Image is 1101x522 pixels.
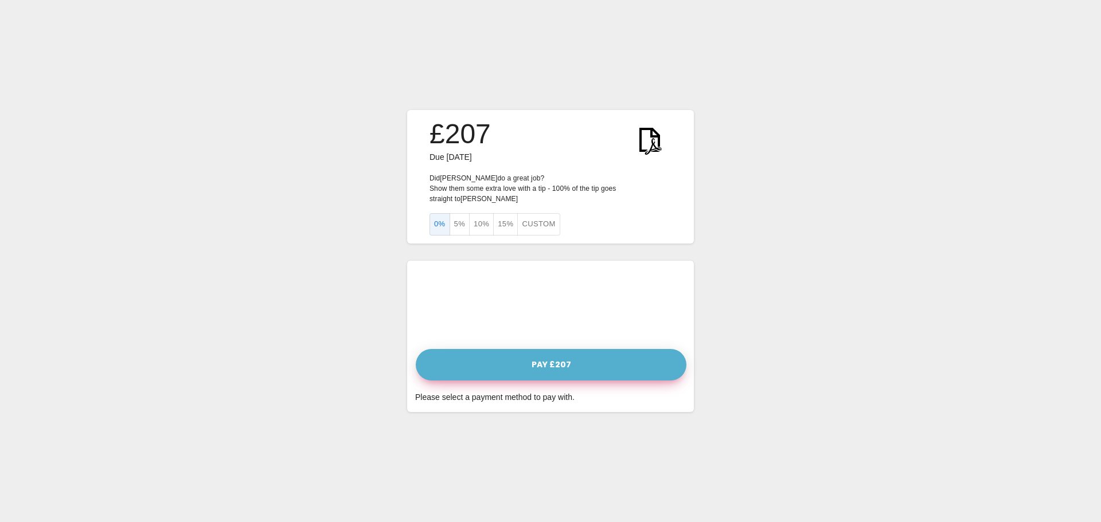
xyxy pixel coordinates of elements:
button: Custom [517,213,560,236]
button: 0% [430,213,450,236]
img: KWtEnYElUAjQEnRfPUW9W5ea6t5aBiGYRiGYRiGYRg1o9H4B2ScLFicwGxqAAAAAElFTkSuQmCC [628,118,671,162]
iframe: Secure payment input frame [413,266,688,342]
span: Due [DATE] [430,152,472,162]
button: 10% [469,213,494,236]
h3: £207 [430,118,491,150]
button: 5% [450,213,470,236]
button: Pay £207 [416,349,686,380]
button: 15% [493,213,518,236]
p: Did [PERSON_NAME] do a great job? Show them some extra love with a tip - 100% of the tip goes str... [430,173,671,204]
div: Please select a payment method to pay with. [415,390,686,404]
